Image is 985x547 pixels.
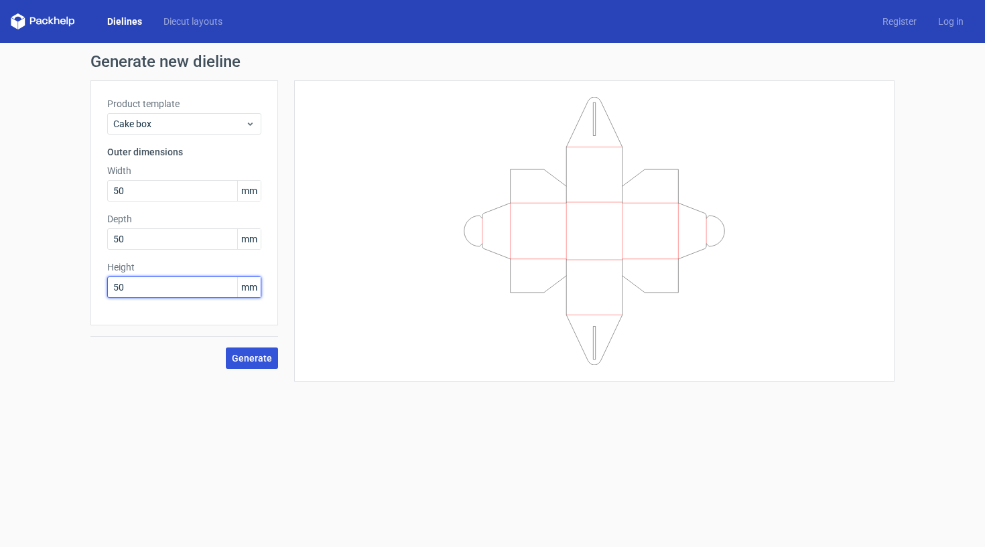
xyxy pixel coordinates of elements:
[226,347,278,369] button: Generate
[237,181,261,201] span: mm
[153,15,233,28] a: Diecut layouts
[232,354,272,363] span: Generate
[107,145,261,159] h3: Outer dimensions
[107,260,261,274] label: Height
[107,212,261,226] label: Depth
[927,15,974,28] a: Log in
[237,229,261,249] span: mm
[107,164,261,177] label: Width
[113,117,245,131] span: Cake box
[872,15,927,28] a: Register
[237,277,261,297] span: mm
[90,54,895,70] h1: Generate new dieline
[96,15,153,28] a: Dielines
[107,97,261,110] label: Product template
